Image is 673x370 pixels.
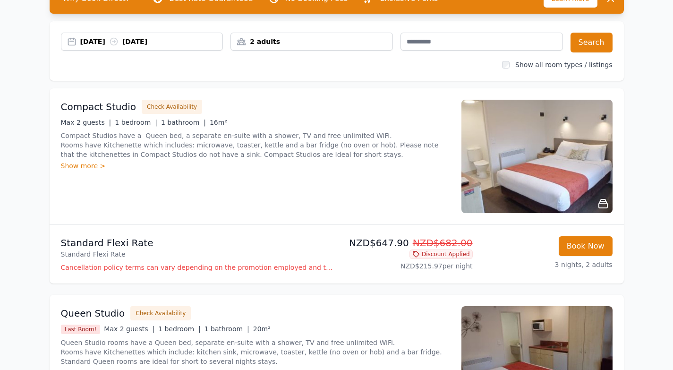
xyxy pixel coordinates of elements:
[161,119,206,126] span: 1 bathroom |
[61,325,101,334] span: Last Room!
[341,236,473,250] p: NZD$647.90
[204,325,249,333] span: 1 bathroom |
[231,37,392,46] div: 2 adults
[413,237,473,249] span: NZD$682.00
[158,325,201,333] span: 1 bedroom |
[115,119,157,126] span: 1 bedroom |
[80,37,223,46] div: [DATE] [DATE]
[104,325,154,333] span: Max 2 guests |
[61,338,450,366] p: Queen Studio rooms have a Queen bed, separate en-suite with a shower, TV and free unlimited WiFi....
[341,261,473,271] p: NZD$215.97 per night
[210,119,227,126] span: 16m²
[515,61,612,69] label: Show all room types / listings
[409,250,473,259] span: Discount Applied
[61,236,333,250] p: Standard Flexi Rate
[61,131,450,159] p: Compact Studios have a Queen bed, a separate en-suite with a shower, TV and free unlimited WiFi. ...
[61,307,125,320] h3: Queen Studio
[559,236,613,256] button: Book Now
[130,306,191,320] button: Check Availability
[61,100,136,113] h3: Compact Studio
[61,161,450,171] div: Show more >
[61,263,333,272] p: Cancellation policy terms can vary depending on the promotion employed and the time of stay of th...
[142,100,202,114] button: Check Availability
[61,250,333,259] p: Standard Flexi Rate
[253,325,271,333] span: 20m²
[61,119,111,126] span: Max 2 guests |
[571,33,613,52] button: Search
[480,260,613,269] p: 3 nights, 2 adults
